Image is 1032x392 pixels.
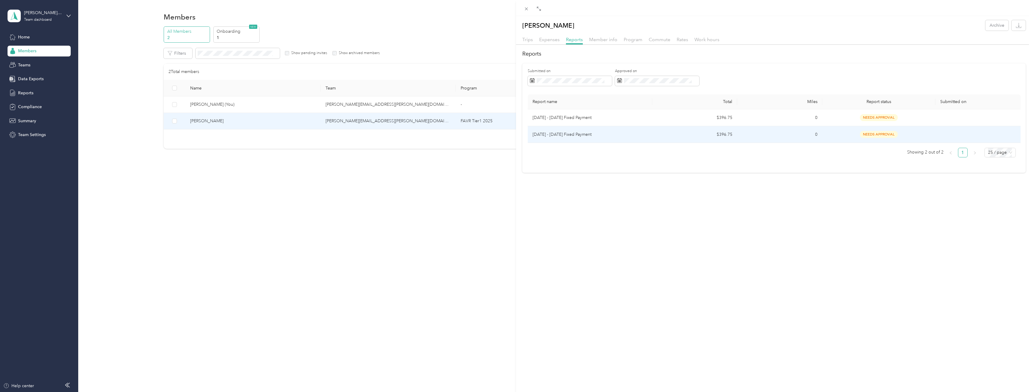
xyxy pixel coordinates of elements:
[652,109,737,126] td: $396.75
[737,126,822,143] td: 0
[522,20,574,31] p: [PERSON_NAME]
[935,94,1020,109] th: Submitted on
[949,151,953,155] span: left
[958,148,967,157] a: 1
[998,358,1032,392] iframe: Everlance-gr Chat Button Frame
[522,50,1026,58] h2: Reports
[657,99,732,104] div: Total
[988,148,1012,157] span: 25 / page
[652,126,737,143] td: $396.75
[528,94,652,109] th: Report name
[624,37,642,42] span: Program
[649,37,670,42] span: Commute
[946,148,956,157] button: left
[827,99,931,104] span: Report status
[539,37,560,42] span: Expenses
[973,151,977,155] span: right
[907,148,944,157] span: Showing 2 out of 2
[615,68,699,74] label: Approved on
[985,20,1009,31] button: Archive
[566,37,583,42] span: Reports
[946,148,956,157] li: Previous Page
[589,37,617,42] span: Member info
[533,114,647,121] p: [DATE] - [DATE] Fixed Payment
[522,37,533,42] span: Trips
[984,148,1016,157] div: Page Size
[970,148,980,157] li: Next Page
[742,99,817,104] div: Miles
[694,37,719,42] span: Work hours
[860,131,898,138] span: needs approval
[533,131,647,138] p: [DATE] - [DATE] Fixed Payment
[970,148,980,157] button: right
[677,37,688,42] span: Rates
[737,109,822,126] td: 0
[958,148,968,157] li: 1
[860,114,898,121] span: needs approval
[528,68,612,74] label: Submitted on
